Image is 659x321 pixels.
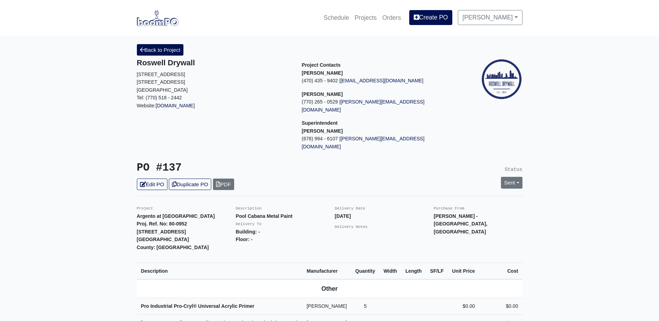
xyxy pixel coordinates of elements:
th: Cost [479,263,522,279]
p: [STREET_ADDRESS] [137,71,291,79]
a: Create PO [409,10,452,25]
th: Description [137,263,303,279]
p: [PERSON_NAME] - [GEOGRAPHIC_DATA], [GEOGRAPHIC_DATA] [434,212,522,236]
strong: Building: - [236,229,260,234]
a: Back to Project [137,44,184,56]
small: Project [137,206,153,211]
h3: PO #137 [137,162,324,174]
a: Schedule [321,10,352,25]
strong: Pro Industrial Pro-Cryl® Universal Acrylic Primer [141,303,255,309]
p: Tel: (770) 518 - 2442 [137,94,291,102]
small: Delivery To [236,222,262,226]
td: [PERSON_NAME] [303,298,351,315]
th: Manufacturer [303,263,351,279]
span: Superintendent [302,120,338,126]
p: [GEOGRAPHIC_DATA] [137,86,291,94]
small: Description [236,206,262,211]
strong: County: [GEOGRAPHIC_DATA] [137,245,209,250]
small: Status [505,167,522,172]
small: Delivery Notes [335,225,368,229]
small: Delivery Date [335,206,365,211]
strong: Pool Cabana Metal Paint [236,213,293,219]
a: [DOMAIN_NAME] [156,103,195,108]
p: (678) 994 - 6107 | [302,135,456,150]
td: $0.00 [448,298,479,315]
th: Unit Price [448,263,479,279]
a: [PERSON_NAME] [458,10,522,25]
div: Website: [137,58,291,109]
strong: [GEOGRAPHIC_DATA] [137,237,189,242]
p: [STREET_ADDRESS] [137,78,291,86]
a: Duplicate PO [169,179,211,190]
a: [PERSON_NAME][EMAIL_ADDRESS][DOMAIN_NAME] [302,99,425,113]
b: Other [321,285,338,292]
a: [EMAIL_ADDRESS][DOMAIN_NAME] [340,78,423,83]
img: boomPO [137,10,179,26]
td: $0.00 [479,298,522,315]
small: Purchase From [434,206,464,211]
a: [PERSON_NAME][EMAIL_ADDRESS][DOMAIN_NAME] [302,136,425,149]
p: (470) 435 - 9402 | [302,77,456,85]
h5: Roswell Drywall [137,58,291,67]
strong: [PERSON_NAME] [302,70,343,76]
span: Project Contacts [302,62,341,68]
strong: [PERSON_NAME] [302,128,343,134]
th: Quantity [351,263,379,279]
p: (770) 265 - 0529 | [302,98,456,114]
th: SF/LF [426,263,448,279]
strong: Argento at [GEOGRAPHIC_DATA] [137,213,215,219]
td: 5 [351,298,379,315]
a: Projects [352,10,380,25]
a: Orders [379,10,404,25]
a: Sent [501,177,522,188]
a: PDF [213,179,234,190]
strong: [PERSON_NAME] [302,91,343,97]
strong: [DATE] [335,213,351,219]
th: Length [401,263,426,279]
a: Edit PO [137,179,167,190]
th: Width [379,263,401,279]
strong: Proj. Ref. No: 80-0952 [137,221,187,227]
strong: [STREET_ADDRESS] [137,229,186,234]
strong: Floor: - [236,237,253,242]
